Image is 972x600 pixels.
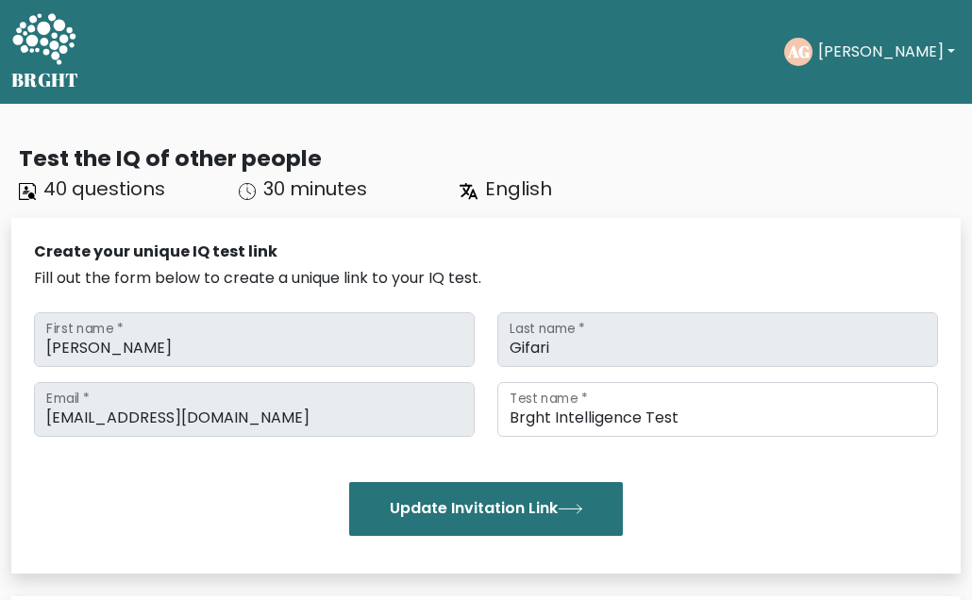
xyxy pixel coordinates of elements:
span: 30 minutes [263,175,367,202]
div: Fill out the form below to create a unique link to your IQ test. [34,267,938,290]
span: English [485,175,552,202]
a: BRGHT [11,8,79,96]
span: 40 questions [43,175,165,202]
input: Email [34,382,475,437]
input: Test name [497,382,938,437]
input: First name [34,312,475,367]
text: AG [786,41,809,62]
button: [PERSON_NAME] [813,40,961,64]
input: Last name [497,312,938,367]
div: Create your unique IQ test link [34,241,938,263]
h5: BRGHT [11,69,79,92]
div: Test the IQ of other people [19,142,961,175]
button: Update Invitation Link [349,482,623,535]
